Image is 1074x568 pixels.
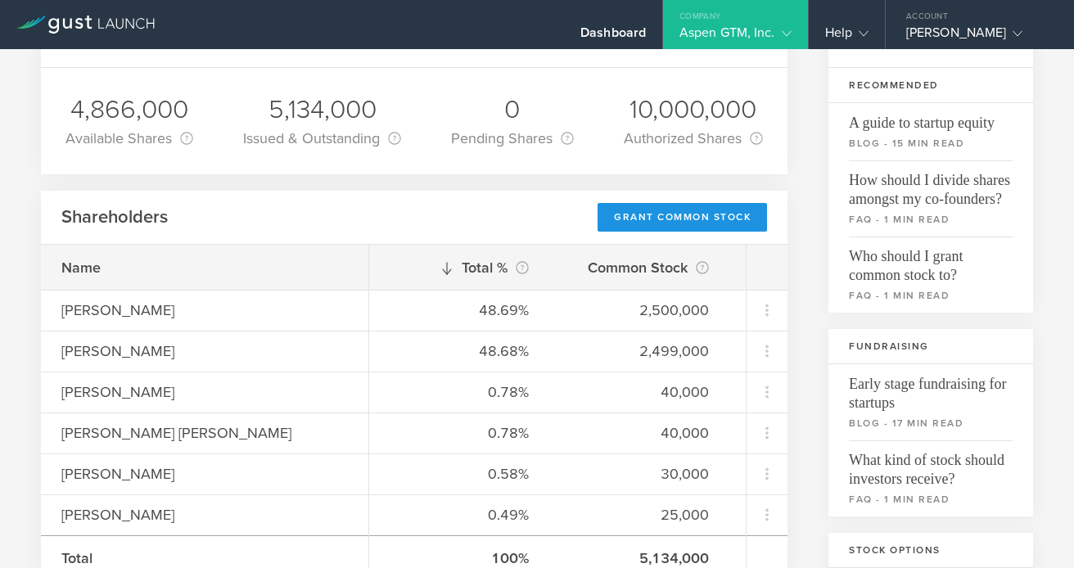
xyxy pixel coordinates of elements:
a: A guide to startup equityblog - 15 min read [828,103,1033,160]
a: Who should I grant common stock to?faq - 1 min read [828,237,1033,313]
div: [PERSON_NAME] [61,381,348,403]
div: 25,000 [570,504,709,525]
div: Pending Shares [451,127,574,150]
div: 0.78% [390,422,529,444]
span: What kind of stock should investors receive? [849,440,1013,489]
span: Who should I grant common stock to? [849,237,1013,285]
div: Aspen GTM, Inc. [679,25,792,49]
div: 0.49% [390,504,529,525]
h3: Stock Options [828,533,1033,568]
small: blog - 15 min read [849,136,1013,151]
div: 0 [451,92,574,127]
div: Grant Common Stock [598,203,767,232]
span: A guide to startup equity [849,103,1013,133]
div: 2,500,000 [570,300,709,321]
div: Name [61,257,348,278]
div: Total % [390,256,529,279]
small: faq - 1 min read [849,492,1013,507]
div: 40,000 [570,422,709,444]
div: 0.58% [390,463,529,485]
div: 10,000,000 [624,92,763,127]
div: [PERSON_NAME] [61,504,348,525]
h2: Shareholders [61,205,168,229]
div: 48.68% [390,340,529,362]
h3: Recommended [828,68,1033,103]
div: Help [825,25,869,49]
small: faq - 1 min read [849,288,1013,303]
div: 48.69% [390,300,529,321]
div: 0.78% [390,381,529,403]
div: Authorized Shares [624,127,763,150]
div: [PERSON_NAME] [61,300,348,321]
div: Issued & Outstanding [243,127,401,150]
div: Common Stock [570,256,709,279]
div: 2,499,000 [570,340,709,362]
div: [PERSON_NAME] [61,463,348,485]
div: Available Shares [65,127,193,150]
div: [PERSON_NAME] [PERSON_NAME] [61,422,348,444]
span: How should I divide shares amongst my co-founders? [849,160,1013,209]
div: 40,000 [570,381,709,403]
div: 30,000 [570,463,709,485]
small: blog - 17 min read [849,416,1013,431]
small: faq - 1 min read [849,212,1013,227]
a: What kind of stock should investors receive?faq - 1 min read [828,440,1033,516]
h3: Fundraising [828,329,1033,364]
div: 4,866,000 [65,92,193,127]
span: Early stage fundraising for startups [849,364,1013,412]
div: Dashboard [580,25,646,49]
div: 5,134,000 [243,92,401,127]
iframe: Chat Widget [992,489,1074,568]
a: How should I divide shares amongst my co-founders?faq - 1 min read [828,160,1033,237]
a: Early stage fundraising for startupsblog - 17 min read [828,364,1033,440]
div: [PERSON_NAME] [61,340,348,362]
div: [PERSON_NAME] [906,25,1045,49]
